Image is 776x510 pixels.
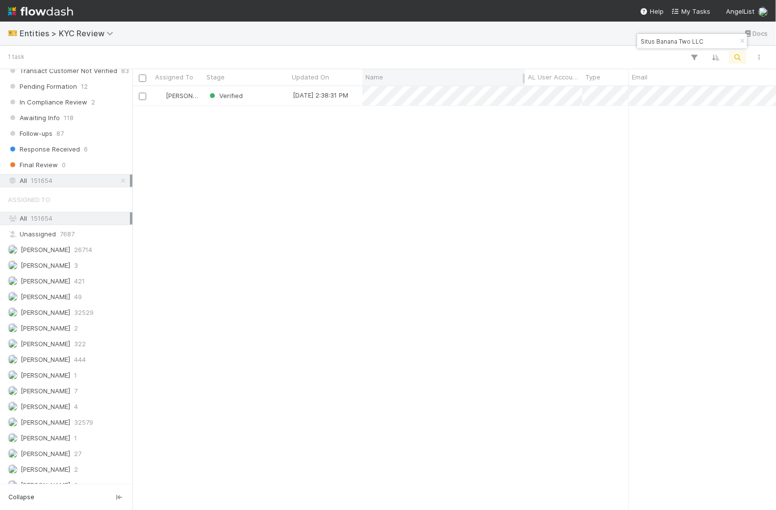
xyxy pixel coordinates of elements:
[31,214,52,222] span: 151654
[8,3,73,20] img: logo-inverted-e16ddd16eac7371096b0.svg
[21,246,70,254] span: [PERSON_NAME]
[74,463,78,476] span: 2
[20,28,118,38] span: Entities > KYC Review
[74,369,77,382] span: 1
[726,7,754,15] span: AngelList
[585,72,600,82] span: Type
[64,112,74,124] span: 118
[91,96,95,108] span: 2
[74,322,78,334] span: 2
[8,212,130,225] div: All
[8,339,18,349] img: avatar_e0ab5a02-4425-4644-8eca-231d5bcccdf4.png
[84,143,88,155] span: 6
[8,80,77,93] span: Pending Formation
[207,72,225,82] span: Stage
[21,450,70,458] span: [PERSON_NAME]
[8,449,18,459] img: avatar_d09e8430-1d8b-44c4-a904-3b532533fd15.png
[632,72,647,82] span: Email
[156,92,164,100] img: avatar_7d83f73c-397d-4044-baf2-bb2da42e298f.png
[31,175,52,187] span: 151654
[8,29,18,37] span: 🎫
[8,175,130,187] div: All
[8,480,18,490] img: avatar_c6c9a18c-a1dc-4048-8eac-219674057138.png
[8,307,18,317] img: avatar_73a733c5-ce41-4a22-8c93-0dca612da21e.png
[74,306,94,319] span: 32529
[8,96,87,108] span: In Compliance Review
[640,6,664,16] div: Help
[21,261,70,269] span: [PERSON_NAME]
[8,228,130,240] div: Unassigned
[74,432,77,444] span: 1
[74,291,82,303] span: 49
[21,293,70,301] span: [PERSON_NAME]
[21,418,70,426] span: [PERSON_NAME]
[74,448,81,460] span: 27
[74,416,93,429] span: 32579
[365,72,383,82] span: Name
[139,93,146,100] input: Toggle Row Selected
[62,159,66,171] span: 0
[21,465,70,473] span: [PERSON_NAME]
[8,143,80,155] span: Response Received
[166,92,215,100] span: [PERSON_NAME]
[8,276,18,286] img: avatar_d8fc9ee4-bd1b-4062-a2a8-84feb2d97839.png
[8,65,117,77] span: Transact Customer Not Verified
[74,479,78,491] span: 3
[8,159,58,171] span: Final Review
[292,72,329,82] span: Updated On
[8,417,18,427] img: avatar_ec94f6e9-05c5-4d36-a6c8-d0cea77c3c29.png
[56,127,64,140] span: 87
[74,244,92,256] span: 26714
[8,323,18,333] img: avatar_04f2f553-352a-453f-b9fb-c6074dc60769.png
[8,127,52,140] span: Follow-ups
[8,386,18,396] img: avatar_5bf5c33b-3139-4939-a495-cbf9fc6ebf7e.png
[8,190,51,209] span: Assigned To
[8,464,18,474] img: avatar_cd4e5e5e-3003-49e5-bc76-fd776f359de9.png
[74,338,86,350] span: 322
[74,385,78,397] span: 7
[8,493,34,502] span: Collapse
[60,228,75,240] span: 7687
[81,80,88,93] span: 12
[8,292,18,302] img: avatar_cea4b3df-83b6-44b5-8b06-f9455c333edc.png
[21,481,70,489] span: [PERSON_NAME]
[121,65,129,77] span: 83
[21,356,70,363] span: [PERSON_NAME]
[743,27,768,39] a: Docs
[8,260,18,270] img: avatar_04c93a9d-6392-4423-b69d-d0825afb0a62.png
[758,7,768,17] img: avatar_eed832e9-978b-43e4-b51e-96e46fa5184b.png
[639,35,737,47] input: Search...
[74,354,86,366] span: 444
[21,403,70,410] span: [PERSON_NAME]
[8,433,18,443] img: avatar_6177bb6d-328c-44fd-b6eb-4ffceaabafa4.png
[21,308,70,316] span: [PERSON_NAME]
[528,72,580,82] span: AL User Account Name
[74,259,78,272] span: 3
[21,324,70,332] span: [PERSON_NAME]
[21,340,70,348] span: [PERSON_NAME]
[21,371,70,379] span: [PERSON_NAME]
[8,112,60,124] span: Awaiting Info
[21,434,70,442] span: [PERSON_NAME]
[74,401,78,413] span: 4
[8,355,18,364] img: avatar_1a1d5361-16dd-4910-a949-020dcd9f55a3.png
[155,72,193,82] span: Assigned To
[293,90,348,100] div: [DATE] 2:38:31 PM
[21,277,70,285] span: [PERSON_NAME]
[8,245,18,255] img: avatar_d6b50140-ca82-482e-b0bf-854821fc5d82.png
[21,387,70,395] span: [PERSON_NAME]
[219,92,243,100] span: Verified
[672,7,710,15] span: My Tasks
[8,52,25,61] small: 1 task
[139,75,146,82] input: Toggle All Rows Selected
[74,275,85,287] span: 421
[8,370,18,380] img: avatar_7b0351f6-39c4-4668-adeb-4af921ef5777.png
[8,402,18,411] img: avatar_8e0a024e-b700-4f9f-aecf-6f1e79dccd3c.png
